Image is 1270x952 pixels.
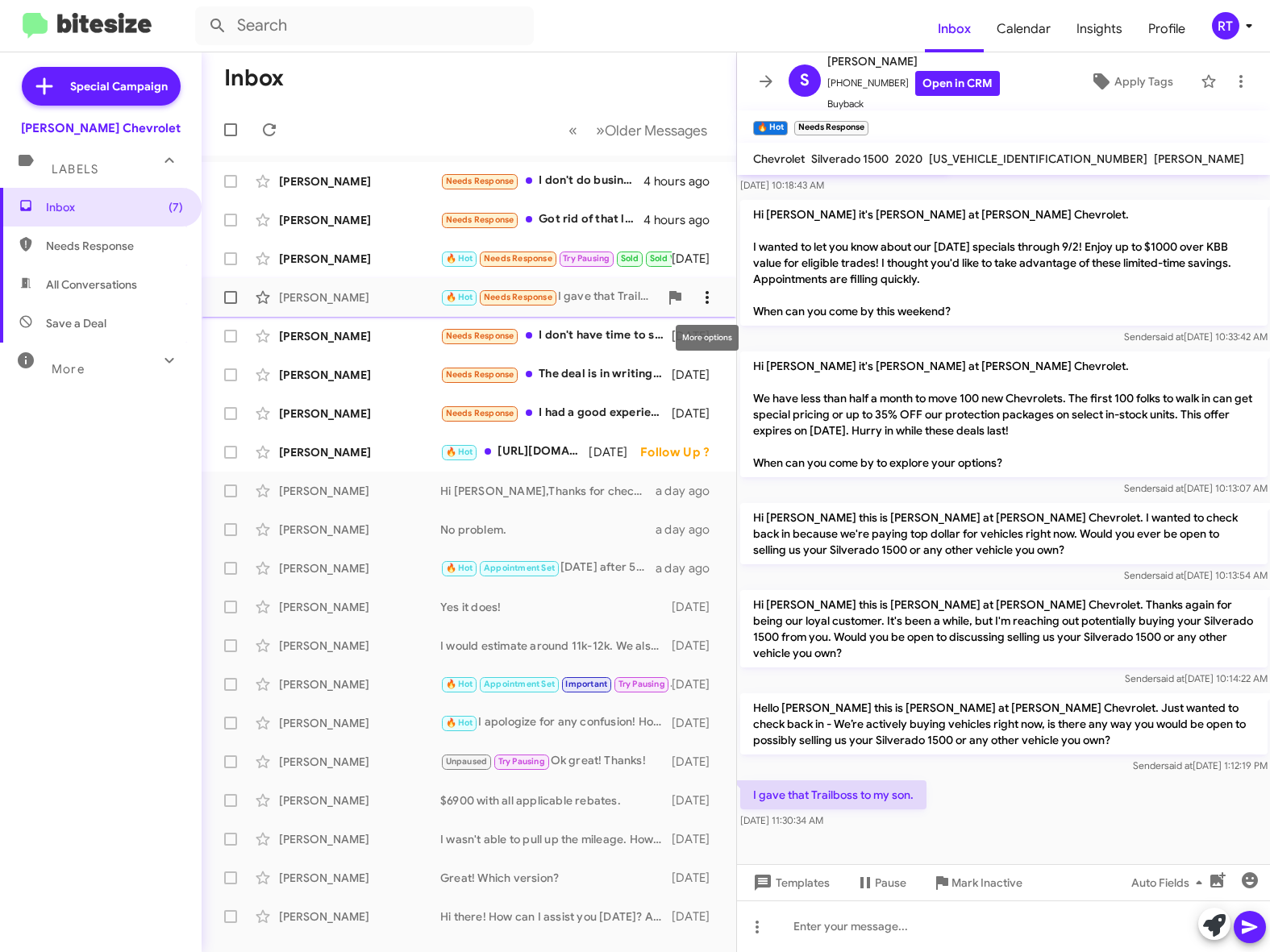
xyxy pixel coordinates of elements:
span: Try Pausing [618,679,665,689]
div: [DATE] [672,405,723,422]
span: Sold [621,253,639,264]
span: [DATE] 10:18:43 AM [740,179,824,191]
span: [US_VEHICLE_IDENTIFICATION_NUMBER] [929,152,1147,166]
button: Mark Inactive [919,868,1035,897]
span: [PERSON_NAME] [827,52,1000,71]
span: Apply Tags [1114,67,1173,96]
div: [DATE] [589,444,640,460]
div: [PERSON_NAME] [279,831,440,847]
small: Needs Response [794,121,868,135]
span: said at [1155,672,1184,684]
div: [PERSON_NAME] [279,289,440,306]
div: [URL][DOMAIN_NAME] [440,443,589,461]
span: [PHONE_NUMBER] [827,71,1000,96]
a: Profile [1135,6,1198,52]
button: Next [586,114,717,147]
div: I gave that Trailboss to my son. [440,288,659,306]
div: Sounds like a solid plan! I hope you consider us when you're ready to look further into it. Thank... [440,675,672,693]
span: said at [1155,482,1183,494]
div: a day ago [656,522,723,538]
span: Appointment Set [484,679,555,689]
span: Auto Fields [1131,868,1209,897]
span: More [52,362,85,376]
span: Chevrolet [753,152,805,166]
div: [DATE] [672,676,723,692]
span: 🔥 Hot [446,292,473,302]
div: [PERSON_NAME] Chevrolet [21,120,181,136]
span: Needs Response [446,408,514,418]
span: Inbox [46,199,183,215]
div: [PERSON_NAME] [279,560,440,576]
span: 2020 [895,152,922,166]
span: Buyback [827,96,1000,112]
a: Special Campaign [22,67,181,106]
div: [PERSON_NAME] [279,444,440,460]
span: Labels [52,162,98,177]
div: [PERSON_NAME] [279,638,440,654]
span: Sender [DATE] 10:13:07 AM [1123,482,1267,494]
div: [DATE] [672,792,723,809]
div: Great! Which version? [440,870,672,886]
span: Important [565,679,607,689]
div: [PERSON_NAME] [279,754,440,770]
div: [PERSON_NAME] [279,367,440,383]
button: Pause [843,868,919,897]
span: 🔥 Hot [446,447,473,457]
span: (7) [169,199,183,215]
span: Inbox [925,6,984,52]
div: I apologize for any confusion! How can I assist you [DATE]? Are you looking to discuss selling yo... [440,713,672,732]
div: [DATE] [672,367,723,383]
div: I wasn't able to pull up the mileage. How many miles and how's the condition? [440,831,672,847]
h1: Inbox [224,65,284,91]
span: Needs Response [484,292,552,302]
span: said at [1155,569,1183,581]
div: I don't have time to stop in usually. I have a $35,000 buyout from Stellantis and I know there's ... [440,326,672,345]
div: I also may have solved my issue. Not confirmed yet but working to pick up [DATE] morning. Let me ... [440,249,672,268]
div: I had a good experience just trying to figure out if it's worth my time [440,404,672,422]
div: [PERSON_NAME] [279,328,440,344]
div: [DATE] [672,599,723,615]
div: I would estimate around 11k-12k. We also just got in a shipment of $35k Equinox EV Lt's as well i... [440,638,672,654]
div: Hi there! How can I assist you [DATE]? Are you interested in discussing a vehicle or perhaps sell... [440,908,672,925]
p: Hi [PERSON_NAME] it's [PERSON_NAME] at [PERSON_NAME] Chevrolet. We have less than half a month to... [740,351,1268,477]
div: More options [676,325,739,351]
span: Needs Response [446,330,514,341]
div: Hi [PERSON_NAME],Thanks for checking out the Chevy Equinox on our website — great choice! It's a ... [440,483,656,499]
div: 4 hours ago [643,173,722,189]
div: Follow Up ? [640,444,722,460]
span: Save a Deal [46,315,106,331]
button: Apply Tags [1069,67,1193,96]
p: Hi [PERSON_NAME] this is [PERSON_NAME] at [PERSON_NAME] Chevrolet. I wanted to check back in beca... [740,503,1268,564]
div: [PERSON_NAME] [279,251,440,267]
div: Got rid of that long time [440,210,643,229]
div: [PERSON_NAME] [279,212,440,228]
span: Silverado 1500 [811,152,889,166]
span: Sender [DATE] 10:13:54 AM [1123,569,1267,581]
div: [PERSON_NAME] [279,405,440,422]
span: All Conversations [46,276,137,293]
div: RT [1212,12,1239,39]
span: 🔥 Hot [446,253,473,264]
p: I gave that Trailboss to my son. [740,780,926,809]
div: [DATE] [672,908,723,925]
span: Sender [DATE] 10:14:22 AM [1124,672,1267,684]
span: said at [1164,759,1192,771]
span: Sender [DATE] 10:33:42 AM [1123,330,1267,343]
div: a day ago [656,483,723,499]
div: No problem. [440,522,656,538]
p: Hi [PERSON_NAME] it's [PERSON_NAME] at [PERSON_NAME] Chevrolet. I wanted to let you know about ou... [740,200,1268,326]
a: Open in CRM [915,71,1000,96]
div: [DATE] after 5PM is perfect. We will see you then [440,559,656,577]
span: » [596,120,605,140]
span: Sender [DATE] 1:12:19 PM [1132,759,1267,771]
input: Search [195,6,534,45]
div: [PERSON_NAME] [279,173,440,189]
div: [PERSON_NAME] [279,522,440,538]
span: Needs Response [446,214,514,225]
div: [PERSON_NAME] [279,715,440,731]
span: [DATE] 11:30:34 AM [740,814,823,826]
span: S [800,68,810,94]
span: Sold Verified [650,253,703,264]
div: Ok great! Thanks! [440,752,672,771]
span: Mark Inactive [951,868,1022,897]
